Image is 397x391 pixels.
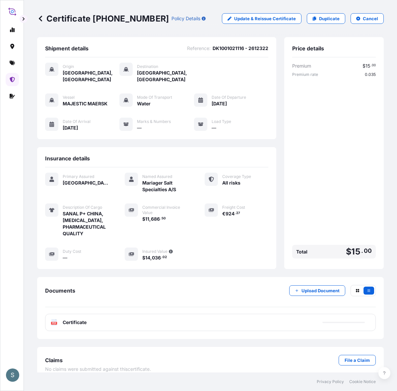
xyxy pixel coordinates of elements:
span: Reference : [187,45,211,52]
p: Upload Document [301,287,340,294]
span: 036 [152,255,161,260]
span: Named Assured [142,174,172,179]
span: € [222,211,226,216]
span: MAJESTIC MAERSK [63,100,107,107]
span: Documents [45,287,75,294]
span: No claims were submitted against this certificate . [45,366,151,372]
span: Price details [292,45,324,52]
p: Update & Reissue Certificate [234,15,296,22]
span: 27 [236,212,240,214]
span: — [63,254,67,261]
span: Mode of Transport [137,95,172,100]
a: Privacy Policy [317,379,344,384]
p: File a Claim [345,357,370,363]
a: Duplicate [307,13,345,24]
span: All risks [222,180,240,186]
span: Mariager Salt Specialties A/S [142,180,188,193]
span: Premium rate [292,72,318,77]
span: 00 [372,64,376,67]
span: 0.035 [365,72,376,77]
span: Insured Value [142,249,167,254]
a: Cookie Notice [349,379,376,384]
span: . [161,256,162,258]
span: [DATE] [63,125,78,131]
span: 00 [364,249,372,253]
span: Total [296,249,307,255]
span: 11 [145,217,149,221]
p: Certificate [PHONE_NUMBER] [37,13,169,24]
span: Marks & Numbers [137,119,171,124]
button: Cancel [351,13,384,24]
span: $ [363,64,365,68]
span: Water [137,100,151,107]
span: , [149,217,151,221]
span: Premium [292,63,311,69]
span: Shipment details [45,45,89,52]
span: . [361,249,363,253]
span: 15 [351,248,360,256]
span: Commercial Invoice Value [142,205,188,215]
span: Primary Assured [63,174,94,179]
span: Destination [137,64,158,69]
span: — [137,125,142,131]
span: [DATE] [212,100,227,107]
span: $ [142,255,145,260]
span: Freight Cost [222,205,245,210]
span: Date of Departure [212,95,246,100]
span: $ [346,248,351,256]
span: Insurance details [45,155,90,162]
span: Coverage Type [222,174,251,179]
p: Cancel [363,15,378,22]
button: Upload Document [289,285,345,296]
span: 14 [145,255,150,260]
span: 02 [163,256,167,258]
span: DK1001021116 - 2612322 [213,45,268,52]
p: Policy Details [171,15,200,22]
text: PDF [52,322,56,324]
span: Certificate [63,319,87,326]
a: File a Claim [339,355,376,365]
span: . [370,64,371,67]
span: S [11,372,15,378]
span: $ [142,217,145,221]
span: , [150,255,152,260]
span: SANAL P+ CHINA, [MEDICAL_DATA], PHARMACEUTICAL QUALITY [63,210,109,237]
a: Update & Reissue Certificate [222,13,301,24]
span: [GEOGRAPHIC_DATA], [GEOGRAPHIC_DATA] [63,70,119,83]
span: Load Type [212,119,231,124]
span: 50 [162,217,166,220]
span: Description Of Cargo [63,205,102,210]
span: 15 [365,64,370,68]
span: Origin [63,64,74,69]
p: Duplicate [319,15,340,22]
span: . [235,212,236,214]
span: Claims [45,357,63,363]
span: Date of Arrival [63,119,91,124]
span: — [212,125,216,131]
span: [GEOGRAPHIC_DATA], [GEOGRAPHIC_DATA] [137,70,194,83]
span: [GEOGRAPHIC_DATA] [63,180,109,186]
span: 686 [151,217,160,221]
span: 924 [226,211,234,216]
span: Vessel [63,95,75,100]
span: Duty Cost [63,249,81,254]
span: . [160,217,161,220]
